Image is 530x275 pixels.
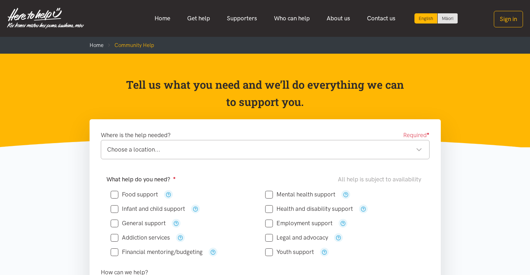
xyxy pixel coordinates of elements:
[427,131,430,136] sup: ●
[111,220,166,226] label: General support
[266,11,318,26] a: Who can help
[265,206,353,212] label: Health and disability support
[173,175,176,180] sup: ●
[106,175,176,184] label: What help do you need?
[403,130,430,140] span: Required
[7,8,84,29] img: Home
[90,42,104,48] a: Home
[338,175,424,184] div: All help is subject to availability
[414,13,458,24] div: Language toggle
[265,192,335,197] label: Mental health support
[107,145,422,154] div: Choose a location...
[111,206,185,212] label: Infant and child support
[265,220,333,226] label: Employment support
[125,76,405,111] p: Tell us what you need and we’ll do everything we can to support you.
[265,249,314,255] label: Youth support
[146,11,179,26] a: Home
[414,13,438,24] div: Current language
[494,11,523,27] button: Sign in
[179,11,218,26] a: Get help
[111,235,170,241] label: Addiction services
[218,11,266,26] a: Supporters
[265,235,328,241] label: Legal and advocacy
[111,192,158,197] label: Food support
[359,11,404,26] a: Contact us
[101,130,171,140] label: Where is the help needed?
[438,13,458,24] a: Switch to Te Reo Māori
[111,249,203,255] label: Financial mentoring/budgeting
[318,11,359,26] a: About us
[104,41,154,49] li: Community Help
